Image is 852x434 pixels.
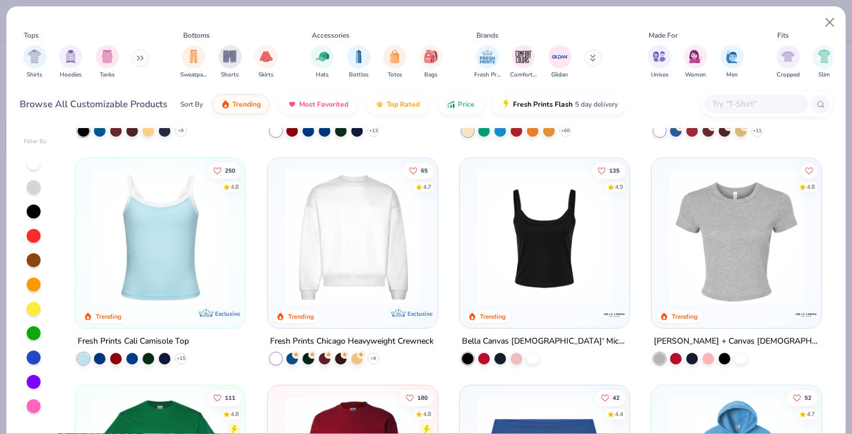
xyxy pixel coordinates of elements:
[648,45,671,79] div: filter for Unisex
[299,100,348,109] span: Most Favorited
[180,45,207,79] button: filter button
[370,355,376,362] span: + 9
[787,389,817,406] button: Like
[479,48,496,65] img: Fresh Prints Image
[807,410,815,418] div: 4.7
[349,71,369,79] span: Bottles
[96,45,119,79] div: filter for Tanks
[366,94,428,114] button: Top Rated
[180,45,207,79] div: filter for Sweatpants
[685,71,706,79] span: Women
[807,183,815,191] div: 4.8
[438,94,483,114] button: Price
[801,162,817,178] button: Like
[476,30,498,41] div: Brands
[595,389,625,406] button: Like
[424,71,438,79] span: Bags
[24,30,39,41] div: Tops
[684,45,707,79] div: filter for Women
[726,71,738,79] span: Men
[781,50,795,63] img: Cropped Image
[510,45,537,79] div: filter for Comfort Colors
[60,71,82,79] span: Hoodies
[663,169,810,304] img: aa15adeb-cc10-480b-b531-6e6e449d5067
[420,167,427,173] span: 65
[59,45,82,79] button: filter button
[423,410,431,418] div: 4.8
[347,45,370,79] button: filter button
[180,71,207,79] span: Sweatpants
[387,100,420,109] span: Top Rated
[258,71,274,79] span: Skirts
[407,310,432,318] span: Exclusive
[720,45,744,79] div: filter for Men
[24,137,47,146] div: Filter By
[23,45,46,79] button: filter button
[726,50,738,63] img: Men Image
[795,303,818,326] img: Bella + Canvas logo
[689,50,702,63] img: Women Image
[187,50,200,63] img: Sweatpants Image
[474,45,501,79] div: filter for Fresh Prints
[219,45,242,79] div: filter for Shorts
[232,100,261,109] span: Trending
[212,94,270,114] button: Trending
[493,94,627,114] button: Fresh Prints Flash5 day delivery
[78,334,189,349] div: Fresh Prints Cali Camisole Top
[279,169,426,304] img: 1358499d-a160-429c-9f1e-ad7a3dc244c9
[59,45,82,79] div: filter for Hoodies
[225,167,235,173] span: 250
[417,395,427,400] span: 180
[87,169,234,304] img: a25d9891-da96-49f3-a35e-76288174bf3a
[352,50,365,63] img: Bottles Image
[279,94,357,114] button: Most Favorited
[462,334,627,349] div: Bella Canvas [DEMOGRAPHIC_DATA]' Micro Ribbed Scoop Tank
[818,50,831,63] img: Slim Image
[603,303,626,326] img: Bella + Canvas logo
[551,48,569,65] img: Gildan Image
[615,183,623,191] div: 4.9
[420,45,443,79] button: filter button
[270,334,434,349] div: Fresh Prints Chicago Heavyweight Crewneck
[311,45,334,79] div: filter for Hats
[819,12,841,34] button: Close
[420,45,443,79] div: filter for Bags
[753,127,762,134] span: + 11
[225,395,235,400] span: 111
[458,100,475,109] span: Price
[101,50,114,63] img: Tanks Image
[720,45,744,79] button: filter button
[813,45,836,79] div: filter for Slim
[684,45,707,79] button: filter button
[501,100,511,109] img: flash.gif
[311,45,334,79] button: filter button
[28,50,41,63] img: Shirts Image
[287,100,297,109] img: most_fav.gif
[100,71,115,79] span: Tanks
[648,45,671,79] button: filter button
[471,169,618,304] img: 8af284bf-0d00-45ea-9003-ce4b9a3194ad
[231,183,239,191] div: 4.8
[613,395,620,400] span: 42
[654,334,819,349] div: [PERSON_NAME] + Canvas [DEMOGRAPHIC_DATA]' Micro Ribbed Baby Tee
[316,71,329,79] span: Hats
[813,45,836,79] button: filter button
[618,169,764,304] img: 80dc4ece-0e65-4f15-94a6-2a872a258fbd
[219,45,242,79] button: filter button
[818,71,830,79] span: Slim
[221,71,239,79] span: Shorts
[777,30,789,41] div: Fits
[64,50,77,63] img: Hoodies Image
[383,45,406,79] div: filter for Totes
[510,45,537,79] button: filter button
[424,50,437,63] img: Bags Image
[178,127,184,134] span: + 9
[375,100,384,109] img: TopRated.gif
[399,389,433,406] button: Like
[609,167,620,173] span: 135
[575,98,618,111] span: 5 day delivery
[403,162,433,178] button: Like
[180,99,203,110] div: Sort By
[383,45,406,79] button: filter button
[221,100,230,109] img: trending.gif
